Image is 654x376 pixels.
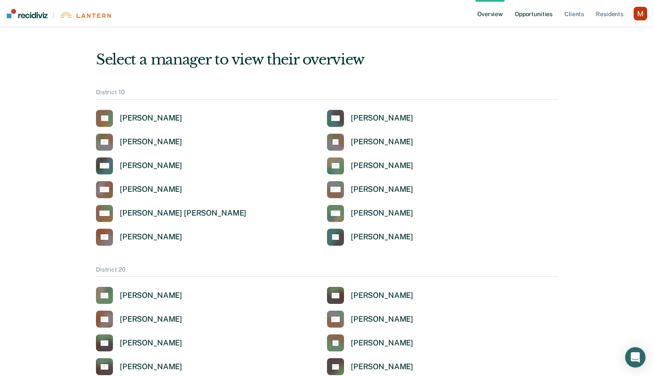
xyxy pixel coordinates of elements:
a: [PERSON_NAME] [96,358,182,375]
a: [PERSON_NAME] [327,110,413,127]
div: [PERSON_NAME] [351,208,413,218]
a: [PERSON_NAME] [96,110,182,127]
a: [PERSON_NAME] [96,229,182,246]
div: District 20 [96,266,558,277]
span: | [48,11,59,18]
a: [PERSON_NAME] [96,334,182,351]
div: [PERSON_NAME] [120,113,182,123]
div: [PERSON_NAME] [351,161,413,171]
div: [PERSON_NAME] [351,232,413,242]
div: [PERSON_NAME] [120,314,182,324]
div: [PERSON_NAME] [351,113,413,123]
div: [PERSON_NAME] [120,338,182,348]
a: | [7,9,111,18]
div: [PERSON_NAME] [351,137,413,147]
div: [PERSON_NAME] [120,362,182,372]
a: [PERSON_NAME] [327,311,413,328]
div: [PERSON_NAME] [120,291,182,300]
div: Open Intercom Messenger [625,347,646,368]
div: [PERSON_NAME] [120,232,182,242]
div: [PERSON_NAME] [351,291,413,300]
div: [PERSON_NAME] [351,314,413,324]
a: [PERSON_NAME] [96,311,182,328]
a: [PERSON_NAME] [327,287,413,304]
a: [PERSON_NAME] [96,287,182,304]
img: Recidiviz [7,9,48,18]
a: [PERSON_NAME] [327,334,413,351]
a: [PERSON_NAME] [96,157,182,174]
a: [PERSON_NAME] [327,181,413,198]
a: [PERSON_NAME] [327,134,413,151]
div: [PERSON_NAME] [351,362,413,372]
a: [PERSON_NAME] [PERSON_NAME] [96,205,246,222]
div: Select a manager to view their overview [96,51,558,68]
a: [PERSON_NAME] [327,205,413,222]
a: [PERSON_NAME] [327,358,413,375]
div: [PERSON_NAME] [120,137,182,147]
a: [PERSON_NAME] [327,229,413,246]
div: [PERSON_NAME] [PERSON_NAME] [120,208,246,218]
div: [PERSON_NAME] [120,161,182,171]
div: [PERSON_NAME] [351,185,413,194]
a: [PERSON_NAME] [96,134,182,151]
a: [PERSON_NAME] [96,181,182,198]
div: [PERSON_NAME] [120,185,182,194]
img: Lantern [59,12,111,18]
a: [PERSON_NAME] [327,157,413,174]
div: District 10 [96,89,558,100]
div: [PERSON_NAME] [351,338,413,348]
